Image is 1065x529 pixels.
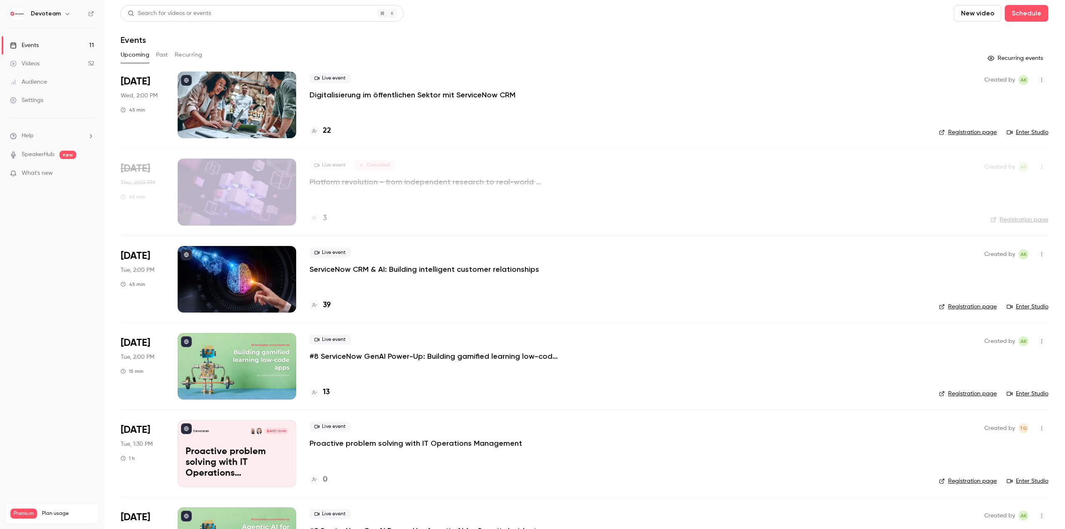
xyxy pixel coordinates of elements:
span: Created by [984,423,1015,433]
iframe: Noticeable Trigger [84,170,94,177]
span: Thu, 2:00 PM [121,179,155,187]
h4: 22 [323,125,331,137]
span: Created by [984,511,1015,521]
span: Help [22,132,34,140]
button: Schedule [1005,5,1048,22]
span: Tue, 2:00 PM [121,266,154,274]
span: Created by [984,75,1015,85]
a: 0 [310,474,327,485]
a: Registration page [939,477,997,485]
a: SpeakerHub [22,150,54,159]
div: Sep 17 Wed, 2:00 PM (Europe/Amsterdam) [121,72,164,138]
div: Sep 18 Thu, 2:00 PM (Europe/Amsterdam) [121,159,164,225]
div: Oct 14 Tue, 1:30 PM (Europe/Prague) [121,420,164,487]
div: 1 h [121,455,135,462]
span: Created by [984,336,1015,346]
p: Proactive problem solving with IT Operations Management [310,438,522,448]
a: Enter Studio [1007,477,1048,485]
span: AK [1020,336,1027,346]
span: Tue, 1:30 PM [121,440,153,448]
a: #8 ServiceNow GenAI Power-Up: Building gamified learning low-code apps [310,351,559,361]
span: Live event [310,509,351,519]
a: Proactive problem solving with IT Operations ManagementDevoteamMilan KrčmářGrzegorz Wilk[DATE] 1:... [178,420,296,487]
span: Adrianna Kielin [1018,511,1028,521]
h4: 0 [323,474,327,485]
span: Wed, 2:00 PM [121,92,158,100]
span: Plan usage [42,510,94,517]
span: [DATE] 1:30 PM [264,428,288,434]
a: Registration page [939,128,997,137]
span: TG [1020,423,1027,433]
span: Live event [310,73,351,83]
span: AK [1020,162,1027,172]
div: Search for videos or events [128,9,211,18]
div: 45 min [121,194,145,200]
div: 15 min [121,368,144,375]
div: Videos [10,60,40,68]
div: 45 min [121,107,145,113]
span: Live event [310,335,351,345]
div: 45 min [121,281,145,288]
span: AK [1020,511,1027,521]
span: AK [1020,75,1027,85]
button: Past [156,48,168,62]
span: Live event [310,248,351,258]
li: help-dropdown-opener [10,132,94,140]
span: Adrianna Kielin [1018,162,1028,172]
a: 39 [310,300,331,311]
span: Premium [10,509,37,519]
span: Adrianna Kielin [1018,75,1028,85]
button: Recurring [175,48,203,62]
button: Upcoming [121,48,149,62]
a: Enter Studio [1007,390,1048,398]
img: Devoteam [10,7,24,20]
span: [DATE] [121,162,150,175]
a: Registration page [939,390,997,398]
a: ServiceNow CRM & AI: Building intelligent customer relationships [310,264,539,274]
span: [DATE] [121,423,150,437]
a: 13 [310,387,330,398]
img: Grzegorz Wilk [250,428,256,434]
span: [DATE] [121,511,150,524]
span: Canceled [354,160,395,170]
p: Devoteam [193,429,209,433]
a: Enter Studio [1007,303,1048,311]
h1: Events [121,35,146,45]
h4: 13 [323,387,330,398]
a: Platform revolution - from independent research to real-world results [310,177,559,187]
a: Registration page [991,216,1048,224]
span: [DATE] [121,336,150,350]
div: Events [10,41,39,50]
div: Sep 23 Tue, 2:00 PM (Europe/Amsterdam) [121,246,164,313]
button: Recurring events [984,52,1048,65]
span: Created by [984,249,1015,259]
img: Milan Krčmář [256,428,262,434]
span: Adrianna Kielin [1018,249,1028,259]
span: Tereza Gáliková [1018,423,1028,433]
span: Adrianna Kielin [1018,336,1028,346]
div: Sep 30 Tue, 2:00 PM (Europe/Amsterdam) [121,333,164,400]
a: 22 [310,125,331,137]
span: Live event [310,160,351,170]
span: Created by [984,162,1015,172]
span: What's new [22,169,53,178]
a: Digitalisierung im öffentlichen Sektor mit ServiceNow CRM [310,90,515,100]
h6: Devoteam [31,10,61,18]
span: Tue, 2:00 PM [121,353,154,361]
span: [DATE] [121,249,150,263]
h4: 3 [323,213,327,224]
p: Proactive problem solving with IT Operations Management [186,447,288,479]
a: 3 [310,213,327,224]
button: New video [954,5,1001,22]
h4: 39 [323,300,331,311]
span: AK [1020,249,1027,259]
div: Audience [10,78,47,86]
span: Live event [310,422,351,432]
div: Settings [10,96,43,104]
span: new [59,151,76,159]
a: Registration page [939,303,997,311]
